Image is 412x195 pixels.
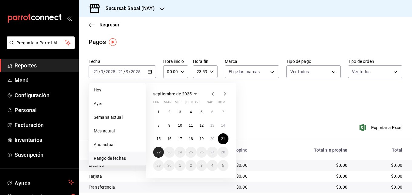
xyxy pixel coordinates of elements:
[196,147,207,158] button: 26 de septiembre de 2025
[94,114,141,121] span: Semana actual
[15,106,74,114] span: Personal
[123,69,125,74] span: /
[207,133,218,144] button: 20 de septiembre de 2025
[229,69,260,75] span: Elige las marcas
[109,38,117,46] button: Tooltip marker
[163,59,188,63] label: Hora inicio
[168,110,171,114] abbr: 2 de septiembre de 2025
[218,160,228,171] button: 5 de octubre de 2025
[15,136,74,144] span: Inventarios
[210,137,214,141] abbr: 20 de septiembre de 2025
[221,137,225,141] abbr: 21 de septiembre de 2025
[178,150,182,154] abbr: 24 de septiembre de 2025
[89,59,156,63] label: Fecha
[286,59,341,63] label: Tipo de pago
[153,160,164,171] button: 29 de septiembre de 2025
[157,137,160,141] abbr: 15 de septiembre de 2025
[221,150,225,154] abbr: 28 de septiembre de 2025
[94,142,141,148] span: Año actual
[116,69,117,74] span: -
[15,61,74,70] span: Reportes
[153,90,199,97] button: septiembre de 2025
[167,163,171,168] abbr: 30 de septiembre de 2025
[185,147,196,158] button: 25 de septiembre de 2025
[164,133,174,144] button: 16 de septiembre de 2025
[218,107,228,118] button: 7 de septiembre de 2025
[179,110,181,114] abbr: 3 de septiembre de 2025
[210,150,214,154] abbr: 27 de septiembre de 2025
[221,123,225,128] abbr: 14 de septiembre de 2025
[157,110,160,114] abbr: 1 de septiembre de 2025
[211,163,213,168] abbr: 4 de octubre de 2025
[207,107,218,118] button: 6 de septiembre de 2025
[196,160,207,171] button: 3 de octubre de 2025
[175,100,181,107] abbr: miércoles
[361,124,402,131] button: Exportar a Excel
[103,69,105,74] span: /
[200,150,204,154] abbr: 26 de septiembre de 2025
[175,147,185,158] button: 24 de septiembre de 2025
[89,22,120,28] button: Regresar
[153,91,192,96] span: septiembre de 2025
[164,107,174,118] button: 2 de septiembre de 2025
[157,123,160,128] abbr: 8 de septiembre de 2025
[101,5,155,12] h3: Sucursal: Sabal (NAY)
[218,133,228,144] button: 21 de septiembre de 2025
[94,128,141,134] span: Mes actual
[178,137,182,141] abbr: 17 de septiembre de 2025
[185,100,221,107] abbr: jueves
[130,69,141,74] input: ----
[207,160,218,171] button: 4 de octubre de 2025
[199,184,248,190] div: $0.00
[4,44,75,50] a: Pregunta a Parrot AI
[7,36,75,49] button: Pregunta a Parrot AI
[196,107,207,118] button: 5 de septiembre de 2025
[175,160,185,171] button: 1 de octubre de 2025
[185,160,196,171] button: 2 de octubre de 2025
[153,133,164,144] button: 15 de septiembre de 2025
[190,163,192,168] abbr: 2 de octubre de 2025
[94,101,141,107] span: Ayer
[164,147,174,158] button: 23 de septiembre de 2025
[15,76,74,84] span: Menú
[200,137,204,141] abbr: 19 de septiembre de 2025
[164,100,171,107] abbr: martes
[175,133,185,144] button: 17 de septiembre de 2025
[222,110,224,114] abbr: 7 de septiembre de 2025
[352,69,370,75] span: Ver todos
[196,120,207,131] button: 12 de septiembre de 2025
[225,59,279,63] label: Marca
[15,179,66,186] span: Ayuda
[257,162,347,168] div: $0.00
[196,100,201,107] abbr: viernes
[168,123,171,128] abbr: 9 de septiembre de 2025
[189,137,193,141] abbr: 18 de septiembre de 2025
[153,120,164,131] button: 8 de septiembre de 2025
[357,184,402,190] div: $0.00
[185,133,196,144] button: 18 de septiembre de 2025
[201,110,203,114] abbr: 5 de septiembre de 2025
[179,163,181,168] abbr: 1 de octubre de 2025
[105,69,116,74] input: ----
[207,147,218,158] button: 27 de septiembre de 2025
[15,91,74,99] span: Configuración
[257,148,347,152] div: Total sin propina
[89,173,189,179] div: Tarjeta
[94,87,141,93] span: Hoy
[357,173,402,179] div: $0.00
[126,69,129,74] input: --
[193,59,218,63] label: Hora fin
[210,123,214,128] abbr: 13 de septiembre de 2025
[100,22,120,28] span: Regresar
[89,184,189,190] div: Transferencia
[164,120,174,131] button: 9 de septiembre de 2025
[178,123,182,128] abbr: 10 de septiembre de 2025
[207,120,218,131] button: 13 de septiembre de 2025
[157,150,160,154] abbr: 22 de septiembre de 2025
[207,100,213,107] abbr: sábado
[175,107,185,118] button: 3 de septiembre de 2025
[129,69,130,74] span: /
[218,100,225,107] abbr: domingo
[348,59,402,63] label: Tipo de orden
